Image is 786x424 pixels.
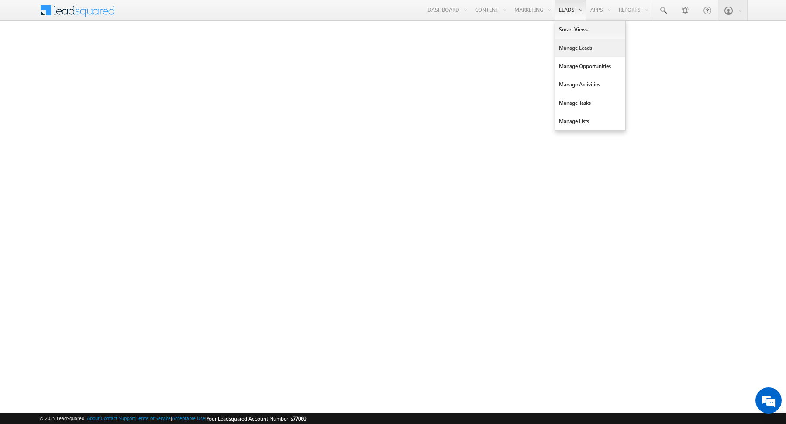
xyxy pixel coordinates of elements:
em: Start Chat [119,269,159,280]
a: Manage Opportunities [555,57,625,75]
a: Smart Views [555,21,625,39]
span: 77060 [293,415,306,422]
span: Your Leadsquared Account Number is [207,415,306,422]
a: Manage Lists [555,112,625,130]
a: About [87,415,100,421]
textarea: Type your message and hit 'Enter' [11,81,159,262]
img: d_60004797649_company_0_60004797649 [15,46,37,57]
span: © 2025 LeadSquared | | | | | [39,414,306,423]
a: Terms of Service [137,415,171,421]
div: Minimize live chat window [143,4,164,25]
div: Chat with us now [45,46,147,57]
a: Contact Support [101,415,135,421]
a: Manage Leads [555,39,625,57]
a: Manage Tasks [555,94,625,112]
a: Acceptable Use [172,415,205,421]
a: Manage Activities [555,75,625,94]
